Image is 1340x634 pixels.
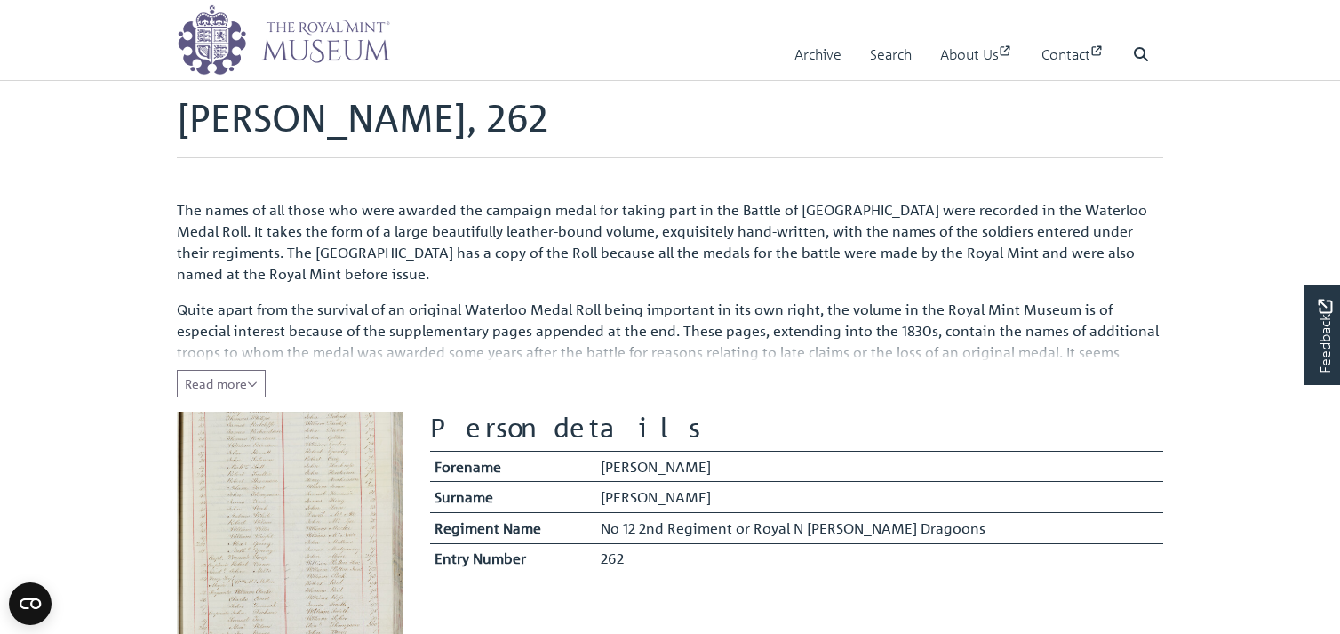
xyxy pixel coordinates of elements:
[177,4,390,76] img: logo_wide.png
[430,512,596,543] th: Regiment Name
[177,301,1159,404] span: Quite apart from the survival of an original Waterloo Medal Roll being important in its own right...
[1314,299,1336,373] span: Feedback
[9,582,52,625] button: Open CMP widget
[596,512,1163,543] td: No 12 2nd Regiment or Royal N [PERSON_NAME] Dragoons
[177,201,1147,283] span: The names of all those who were awarded the campaign medal for taking part in the Battle of [GEOG...
[1304,285,1340,385] a: Would you like to provide feedback?
[177,370,266,397] button: Read all of the content
[177,95,1163,157] h1: [PERSON_NAME], 262
[794,29,841,80] a: Archive
[596,482,1163,513] td: [PERSON_NAME]
[430,451,596,482] th: Forename
[430,543,596,574] th: Entry Number
[596,451,1163,482] td: [PERSON_NAME]
[596,543,1163,574] td: 262
[940,29,1013,80] a: About Us
[1041,29,1105,80] a: Contact
[185,375,258,391] span: Read more
[870,29,912,80] a: Search
[430,482,596,513] th: Surname
[430,412,1163,444] h2: Person details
